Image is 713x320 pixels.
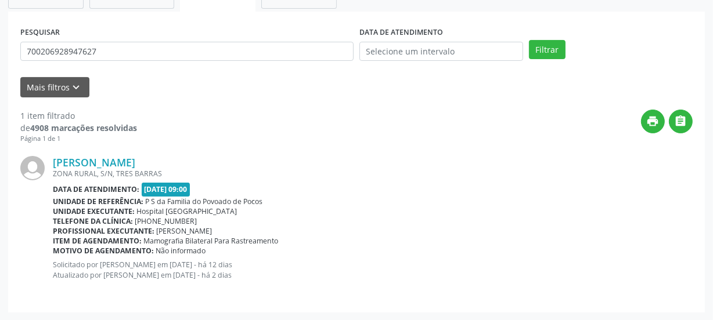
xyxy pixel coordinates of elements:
[157,226,213,236] span: [PERSON_NAME]
[20,24,60,42] label: PESQUISAR
[53,236,142,246] b: Item de agendamento:
[669,110,693,133] button: 
[641,110,665,133] button: print
[137,206,237,216] span: Hospital [GEOGRAPHIC_DATA]
[53,169,693,179] div: ZONA RURAL, S/N, TRES BARRAS
[53,216,133,226] b: Telefone da clínica:
[53,184,139,194] b: Data de atendimento:
[146,197,263,206] span: P S da Familia do Povoado de Pocos
[144,236,279,246] span: Mamografia Bilateral Para Rastreamento
[20,42,354,61] input: Nome, CNS
[53,226,154,236] b: Profissional executante:
[20,134,137,144] div: Página 1 de 1
[30,122,137,133] strong: 4908 marcações resolvidas
[53,246,154,256] b: Motivo de agendamento:
[20,122,137,134] div: de
[20,156,45,180] img: img
[53,206,135,216] b: Unidade executante:
[53,197,143,206] b: Unidade de referência:
[53,260,693,279] p: Solicitado por [PERSON_NAME] em [DATE] - há 12 dias Atualizado por [PERSON_NAME] em [DATE] - há 2...
[20,77,89,97] button: Mais filtroskeyboard_arrow_down
[675,115,687,128] i: 
[359,42,523,61] input: Selecione um intervalo
[135,216,197,226] span: [PHONE_NUMBER]
[53,156,135,169] a: [PERSON_NAME]
[142,183,190,196] span: [DATE] 09:00
[70,81,83,94] i: keyboard_arrow_down
[529,40,566,60] button: Filtrar
[156,246,206,256] span: Não informado
[20,110,137,122] div: 1 item filtrado
[647,115,660,128] i: print
[359,24,443,42] label: DATA DE ATENDIMENTO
